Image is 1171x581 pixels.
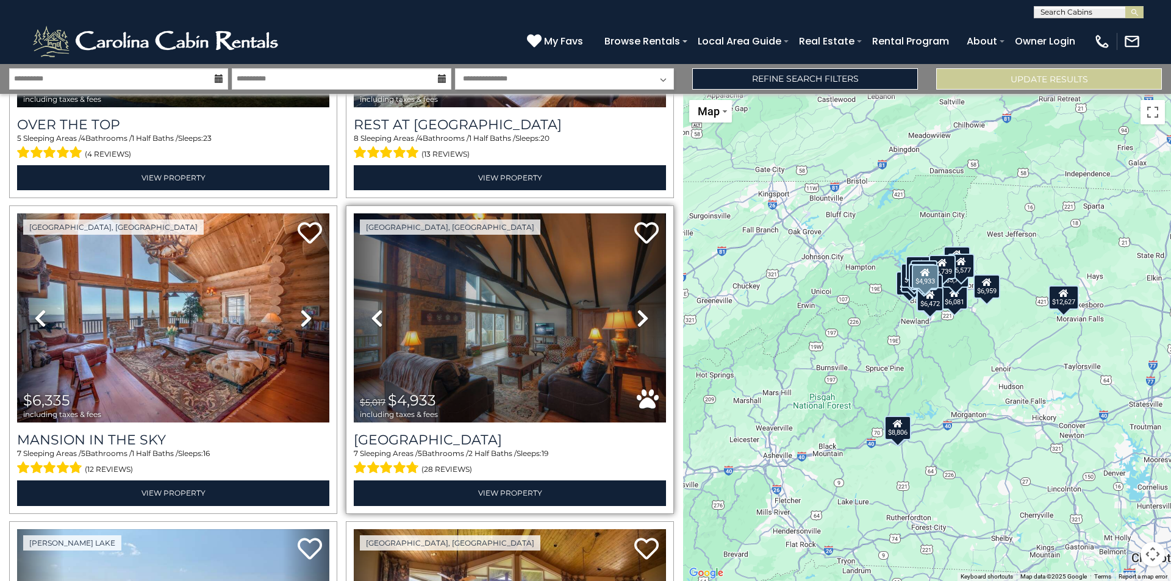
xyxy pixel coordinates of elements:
button: Change map style [689,100,732,123]
span: Map [698,105,720,118]
a: Owner Login [1009,30,1081,52]
img: phone-regular-white.png [1094,33,1111,50]
a: Open this area in Google Maps (opens a new window) [686,565,726,581]
a: Terms [1094,573,1111,580]
span: 16 [203,449,210,458]
a: Mansion In The Sky [17,432,329,448]
div: $6,739 [929,254,956,279]
a: View Property [354,480,666,505]
span: 1 Half Baths / [132,449,178,458]
a: Local Area Guide [692,30,787,52]
button: Toggle fullscreen view [1141,100,1165,124]
span: including taxes & fees [23,410,101,418]
span: (12 reviews) [85,462,133,477]
span: 23 [203,134,212,143]
div: $12,627 [1048,285,1079,309]
div: $6,959 [973,274,1000,298]
span: $5,017 [360,397,385,408]
div: $6,113 [944,246,970,271]
div: Sleeping Areas / Bathrooms / Sleeps: [17,448,329,477]
div: $5,250 [906,256,933,280]
span: $4,933 [388,391,436,409]
span: 5 [17,134,21,143]
span: 7 [354,449,358,458]
div: $6,081 [941,285,968,310]
a: Add to favorites [298,221,322,247]
a: [PERSON_NAME] Lake [23,535,121,551]
div: $5,737 [942,263,969,288]
span: including taxes & fees [360,410,438,418]
span: 7 [17,449,21,458]
div: Sleeping Areas / Bathrooms / Sleeps: [17,133,329,162]
span: My Favs [544,34,583,49]
img: White-1-2.png [30,23,284,60]
span: Map data ©2025 Google [1020,573,1087,580]
a: Add to favorites [298,536,322,563]
div: $7,729 [901,263,928,288]
a: Add to favorites [634,221,659,247]
a: [GEOGRAPHIC_DATA] [354,432,666,448]
span: (13 reviews) [421,146,470,162]
button: Map camera controls [1141,542,1165,566]
div: Sleeping Areas / Bathrooms / Sleeps: [354,448,666,477]
a: Report a map error [1119,573,1167,580]
div: Sleeping Areas / Bathrooms / Sleeps: [354,133,666,162]
a: [GEOGRAPHIC_DATA], [GEOGRAPHIC_DATA] [360,219,540,235]
span: 5 [418,449,422,458]
span: 2 Half Baths / [468,449,517,458]
div: $6,120 [901,268,928,293]
span: 4 [81,134,85,143]
div: $6,472 [917,287,944,311]
span: including taxes & fees [23,95,101,103]
button: Update Results [936,68,1162,90]
a: View Property [354,165,666,190]
span: (28 reviews) [421,462,472,477]
div: $6,335 [911,266,937,290]
a: Rental Program [866,30,955,52]
a: My Favs [527,34,586,49]
span: $6,335 [23,391,70,409]
a: View Property [17,480,329,505]
div: $4,297 [896,271,923,295]
span: 20 [540,134,550,143]
a: Add to favorites [634,536,659,563]
div: $9,243 [916,288,943,312]
span: 5 [81,449,85,458]
div: $4,933 [912,265,939,289]
h3: Rest at Mountain Crest [354,116,666,133]
a: [GEOGRAPHIC_DATA], [GEOGRAPHIC_DATA] [23,219,204,235]
div: $8,806 [884,415,911,440]
a: View Property [17,165,329,190]
img: mail-regular-white.png [1123,33,1141,50]
h3: Majestic Mountain Haus [354,432,666,448]
span: including taxes & fees [360,95,439,103]
a: Rest at [GEOGRAPHIC_DATA] [354,116,666,133]
a: Over The Top [17,116,329,133]
a: Real Estate [793,30,861,52]
span: 1 Half Baths / [469,134,515,143]
span: 4 [418,134,423,143]
a: About [961,30,1003,52]
span: 8 [354,134,359,143]
div: $7,354 [909,263,936,288]
a: [GEOGRAPHIC_DATA], [GEOGRAPHIC_DATA] [360,535,540,551]
button: Keyboard shortcuts [961,572,1013,581]
div: $5,577 [948,253,975,277]
span: 19 [542,449,548,458]
a: Refine Search Filters [692,68,918,90]
img: thumbnail_163263808.jpeg [17,213,329,422]
div: $5,995 [911,260,937,285]
span: (4 reviews) [85,146,131,162]
img: Google [686,565,726,581]
a: Browse Rentals [598,30,686,52]
img: thumbnail_163276095.jpeg [354,213,666,422]
span: 1 Half Baths / [132,134,178,143]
